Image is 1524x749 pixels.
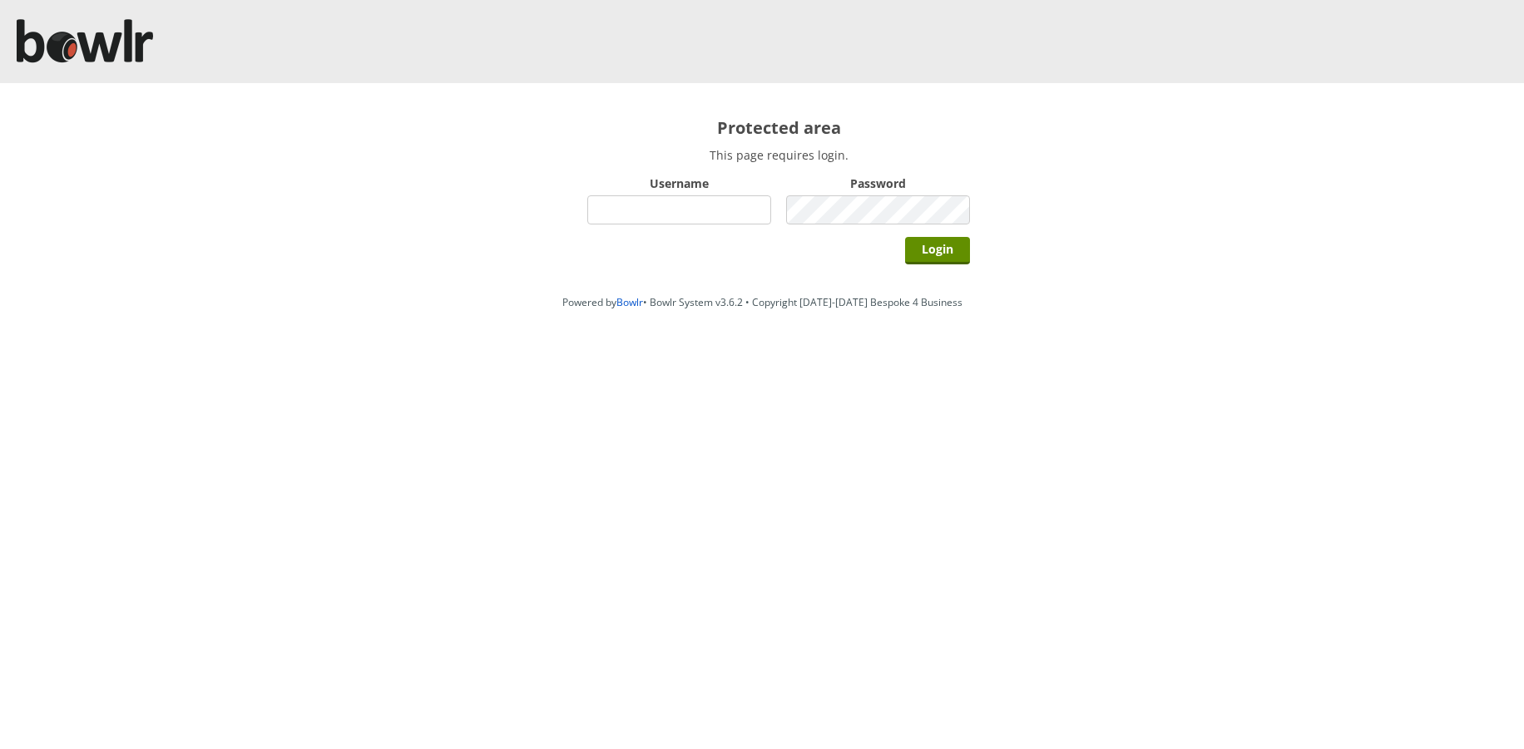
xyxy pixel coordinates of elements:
input: Login [905,237,970,264]
label: Username [587,175,771,191]
p: This page requires login. [587,147,970,163]
label: Password [786,175,970,191]
h2: Protected area [587,116,970,139]
span: Powered by • Bowlr System v3.6.2 • Copyright [DATE]-[DATE] Bespoke 4 Business [562,295,962,309]
a: Bowlr [616,295,643,309]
